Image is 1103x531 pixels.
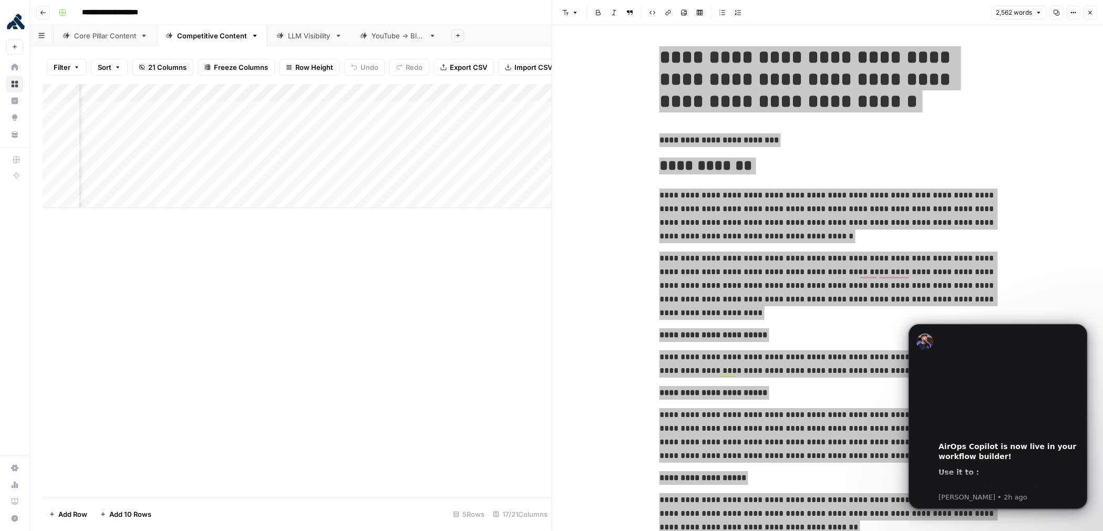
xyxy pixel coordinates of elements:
[406,62,422,72] span: Redo
[58,509,87,519] span: Add Row
[514,62,552,72] span: Import CSV
[94,506,158,523] button: Add 10 Rows
[177,30,247,41] div: Competitive Content
[6,109,23,126] a: Opportunities
[54,25,157,46] a: Core Pillar Content
[91,59,128,76] button: Sort
[6,12,25,31] img: Kong Logo
[109,509,151,519] span: Add 10 Rows
[389,59,429,76] button: Redo
[74,30,136,41] div: Core Pillar Content
[6,510,23,527] button: Help + Support
[6,476,23,493] a: Usage
[6,460,23,476] a: Settings
[157,25,267,46] a: Competitive Content
[360,62,378,72] span: Undo
[132,59,193,76] button: 21 Columns
[54,62,70,72] span: Filter
[6,76,23,92] a: Browse
[344,59,385,76] button: Undo
[6,92,23,109] a: Insights
[450,62,487,72] span: Export CSV
[47,59,87,76] button: Filter
[489,506,552,523] div: 17/21 Columns
[6,126,23,143] a: Your Data
[996,8,1032,17] span: 2,562 words
[267,25,351,46] a: LLM Visibility
[43,506,94,523] button: Add Row
[279,59,340,76] button: Row Height
[6,493,23,510] a: Learning Hub
[6,59,23,76] a: Home
[991,6,1046,19] button: 2,562 words
[214,62,268,72] span: Freeze Columns
[449,506,489,523] div: 5 Rows
[498,59,559,76] button: Import CSV
[372,30,425,41] div: YouTube -> Blog
[6,8,23,35] button: Workspace: Kong
[148,62,187,72] span: 21 Columns
[295,62,333,72] span: Row Height
[434,59,494,76] button: Export CSV
[288,30,331,41] div: LLM Visibility
[351,25,445,46] a: YouTube -> Blog
[98,62,111,72] span: Sort
[198,59,275,76] button: Freeze Columns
